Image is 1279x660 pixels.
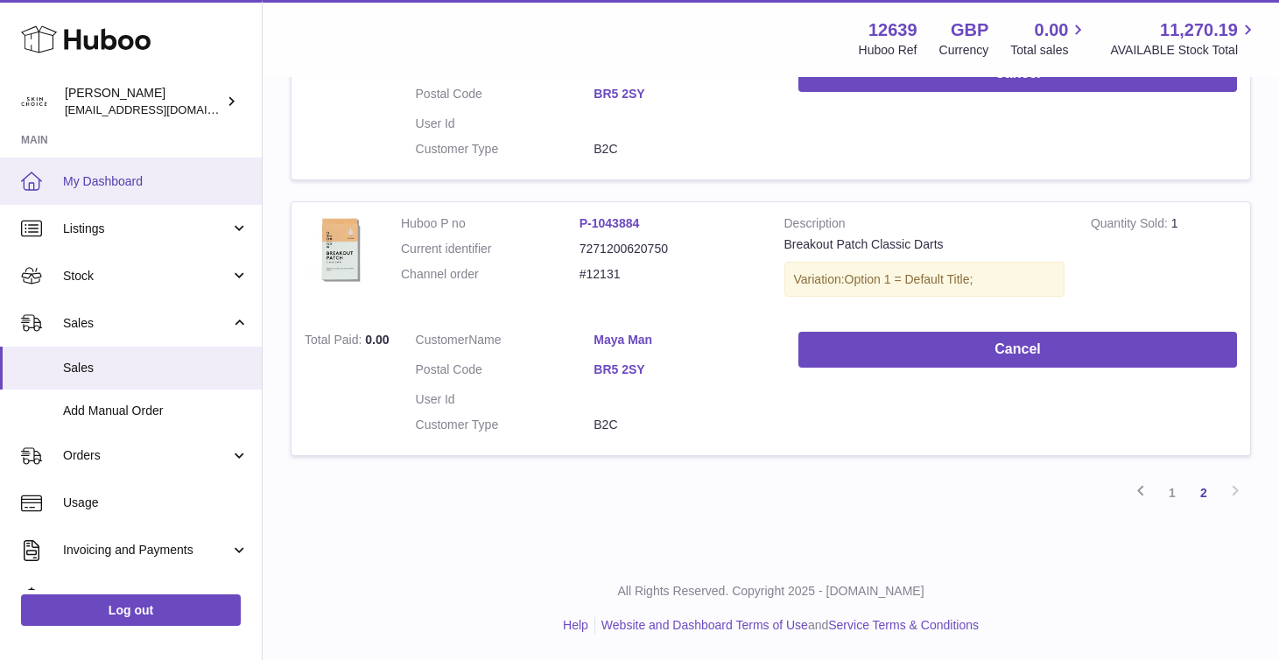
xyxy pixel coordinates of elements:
[401,215,580,232] dt: Huboo P no
[63,360,249,376] span: Sales
[580,241,758,257] dd: 7271200620750
[416,141,594,158] dt: Customer Type
[859,42,917,59] div: Huboo Ref
[1110,18,1258,59] a: 11,270.19 AVAILABLE Stock Total
[784,262,1065,298] div: Variation:
[63,495,249,511] span: Usage
[828,618,979,632] a: Service Terms & Conditions
[1010,42,1088,59] span: Total sales
[365,333,389,347] span: 0.00
[416,362,594,383] dt: Postal Code
[845,272,973,286] span: Option 1 = Default Title;
[1078,202,1250,319] td: 1
[63,542,230,558] span: Invoicing and Payments
[401,266,580,283] dt: Channel order
[401,241,580,257] dt: Current identifier
[63,268,230,284] span: Stock
[416,86,594,107] dt: Postal Code
[1188,477,1219,509] a: 2
[601,618,808,632] a: Website and Dashboard Terms of Use
[277,583,1265,600] p: All Rights Reserved. Copyright 2025 - [DOMAIN_NAME]
[21,594,241,626] a: Log out
[1110,42,1258,59] span: AVAILABLE Stock Total
[951,18,988,42] strong: GBP
[21,88,47,115] img: admin@skinchoice.com
[563,618,588,632] a: Help
[63,447,230,464] span: Orders
[595,617,979,634] li: and
[416,391,594,408] dt: User Id
[594,141,772,158] dd: B2C
[594,417,772,433] dd: B2C
[305,215,375,285] img: 126391746598914.jpg
[1160,18,1238,42] span: 11,270.19
[416,116,594,132] dt: User Id
[1156,477,1188,509] a: 1
[63,221,230,237] span: Listings
[784,215,1065,236] strong: Description
[63,315,230,332] span: Sales
[580,266,758,283] dd: #12131
[416,417,594,433] dt: Customer Type
[416,333,469,347] span: Customer
[580,216,640,230] a: P-1043884
[868,18,917,42] strong: 12639
[65,85,222,118] div: [PERSON_NAME]
[594,86,772,102] a: BR5 2SY
[1035,18,1069,42] span: 0.00
[939,42,989,59] div: Currency
[1010,18,1088,59] a: 0.00 Total sales
[305,333,365,351] strong: Total Paid
[798,332,1237,368] button: Cancel
[594,332,772,348] a: Maya Man
[594,362,772,378] a: BR5 2SY
[63,589,249,606] span: Cases
[416,332,594,353] dt: Name
[65,102,257,116] span: [EMAIL_ADDRESS][DOMAIN_NAME]
[784,236,1065,253] div: Breakout Patch Classic Darts
[1091,216,1171,235] strong: Quantity Sold
[63,403,249,419] span: Add Manual Order
[63,173,249,190] span: My Dashboard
